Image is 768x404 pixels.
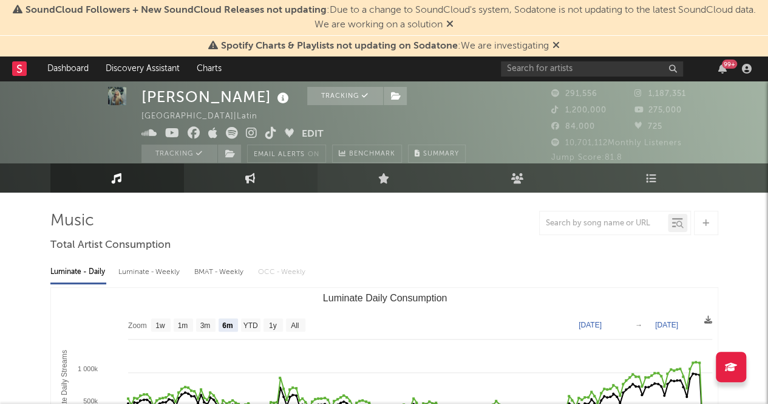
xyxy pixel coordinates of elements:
a: Discovery Assistant [97,56,188,81]
button: Email AlertsOn [247,145,326,163]
div: Luminate - Weekly [118,262,182,282]
div: [GEOGRAPHIC_DATA] | Latin [141,109,271,124]
em: On [308,151,319,158]
span: Total Artist Consumption [50,238,171,253]
span: Dismiss [552,41,560,51]
text: 1y [268,321,276,330]
text: 1w [155,321,165,330]
text: 3m [200,321,210,330]
div: 99 + [722,60,737,69]
button: 99+ [718,64,727,74]
span: : Due to a change to SoundCloud's system, Sodatone is not updating to the latest SoundCloud data.... [25,5,756,30]
span: 1,200,000 [551,106,607,114]
text: YTD [243,321,257,330]
span: Spotify Charts & Playlists not updating on Sodatone [221,41,458,51]
a: Dashboard [39,56,97,81]
span: Dismiss [446,20,454,30]
text: 1m [177,321,188,330]
input: Search by song name or URL [540,219,668,228]
text: Zoom [128,321,147,330]
span: 275,000 [634,106,682,114]
button: Tracking [307,87,383,105]
input: Search for artists [501,61,683,77]
span: 725 [634,123,662,131]
text: 1 000k [77,365,98,372]
button: Summary [408,145,466,163]
span: SoundCloud Followers + New SoundCloud Releases not updating [25,5,327,15]
span: : We are investigating [221,41,549,51]
text: [DATE] [579,321,602,329]
span: 10,701,112 Monthly Listeners [551,139,682,147]
span: Summary [423,151,459,157]
button: Tracking [141,145,217,163]
text: Luminate Daily Consumption [322,293,447,303]
div: BMAT - Weekly [194,262,246,282]
button: Edit [302,127,324,142]
span: Benchmark [349,147,395,162]
text: → [635,321,642,329]
text: All [291,321,299,330]
text: 6m [222,321,233,330]
span: 1,187,351 [634,90,686,98]
a: Charts [188,56,230,81]
div: [PERSON_NAME] [141,87,292,107]
text: [DATE] [655,321,678,329]
div: Luminate - Daily [50,262,106,282]
span: 291,556 [551,90,597,98]
span: 84,000 [551,123,595,131]
a: Benchmark [332,145,402,163]
span: Jump Score: 81.8 [551,154,622,162]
